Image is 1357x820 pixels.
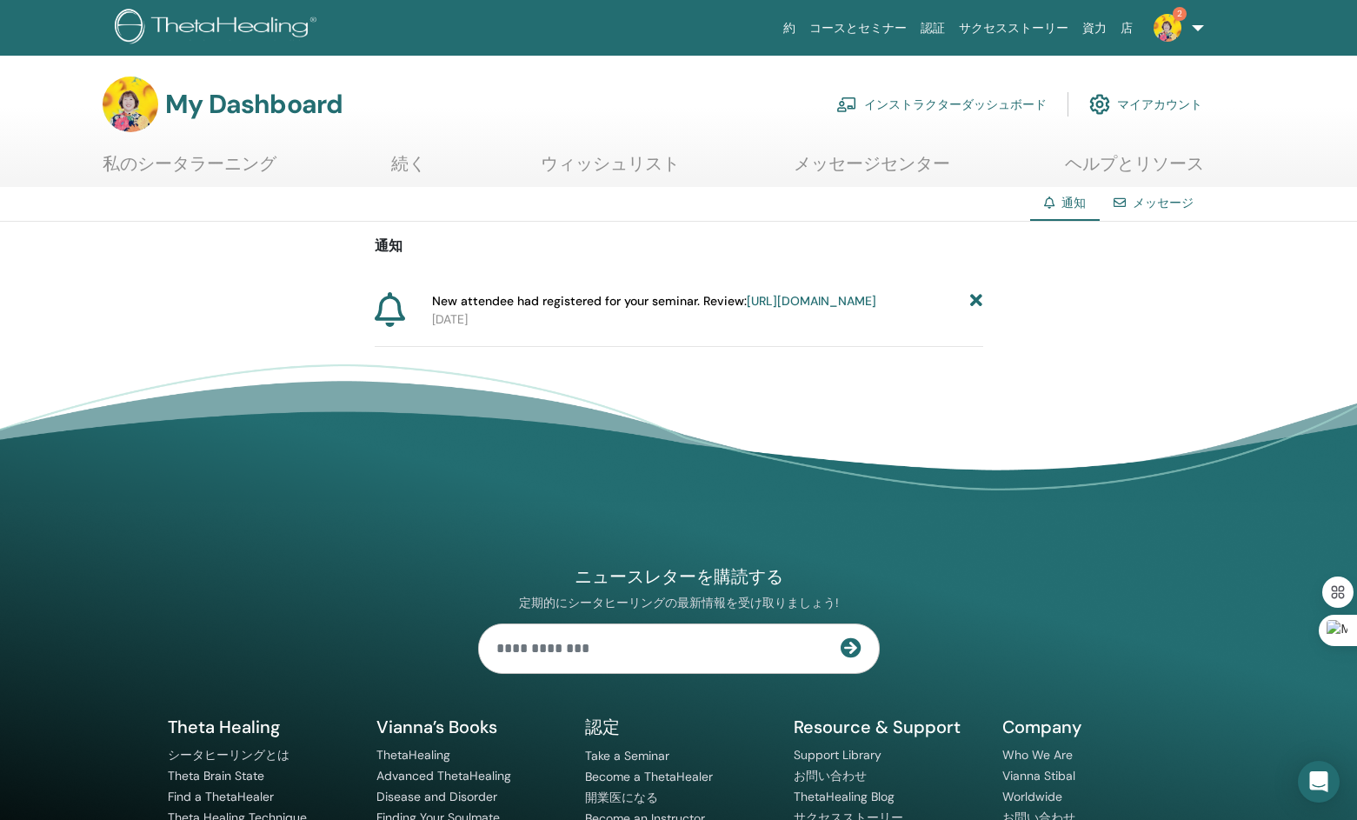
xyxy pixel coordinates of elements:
[165,89,343,120] h3: My Dashboard
[432,292,876,310] span: New attendee had registered for your seminar. Review:
[103,77,158,132] img: default.jpg
[1114,12,1140,44] a: 店
[585,769,713,784] a: Become a ThetaHealer
[794,747,881,763] a: Support Library
[914,12,952,44] a: 認証
[585,716,773,739] h5: 認定
[747,293,876,309] a: [URL][DOMAIN_NAME]
[478,595,880,611] p: 定期的にシータヒーリングの最新情報を受け取りましょう!
[376,768,511,783] a: Advanced ThetaHealing
[776,12,802,44] a: 約
[1002,716,1190,738] h5: Company
[585,748,669,763] a: Take a Seminar
[585,790,658,805] a: 開業医になる
[168,789,274,804] a: Find a ThetaHealer
[1133,195,1194,210] a: メッセージ
[1061,195,1086,210] span: 通知
[1089,85,1202,123] a: マイアカウント
[794,768,867,783] a: お問い合わせ
[794,789,895,804] a: ThetaHealing Blog
[1089,90,1110,119] img: cog.svg
[1002,768,1075,783] a: Vianna Stibal
[375,236,983,257] p: 通知
[432,310,983,329] p: [DATE]
[168,768,264,783] a: Theta Brain State
[478,565,880,589] h4: ニュースレターを購読する
[836,97,857,112] img: chalkboard-teacher.svg
[115,9,323,48] img: logo.png
[1173,7,1187,21] span: 2
[541,153,680,187] a: ウィッシュリスト
[391,153,426,187] a: 続く
[1002,789,1062,804] a: Worldwide
[168,747,289,763] a: シータヒーリングとは
[1075,12,1114,44] a: 資力
[1065,153,1204,187] a: ヘルプとリソース
[103,153,276,187] a: 私のシータラーニング
[836,85,1047,123] a: インストラクターダッシュボード
[794,153,950,187] a: メッセージセンター
[168,716,356,738] h5: Theta Healing
[794,716,981,738] h5: Resource & Support
[952,12,1075,44] a: サクセスストーリー
[1154,14,1181,42] img: default.jpg
[376,747,450,763] a: ThetaHealing
[376,789,497,804] a: Disease and Disorder
[802,12,914,44] a: コースとセミナー
[1002,747,1073,763] a: Who We Are
[1298,761,1340,803] div: Open Intercom Messenger
[376,716,564,738] h5: Vianna’s Books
